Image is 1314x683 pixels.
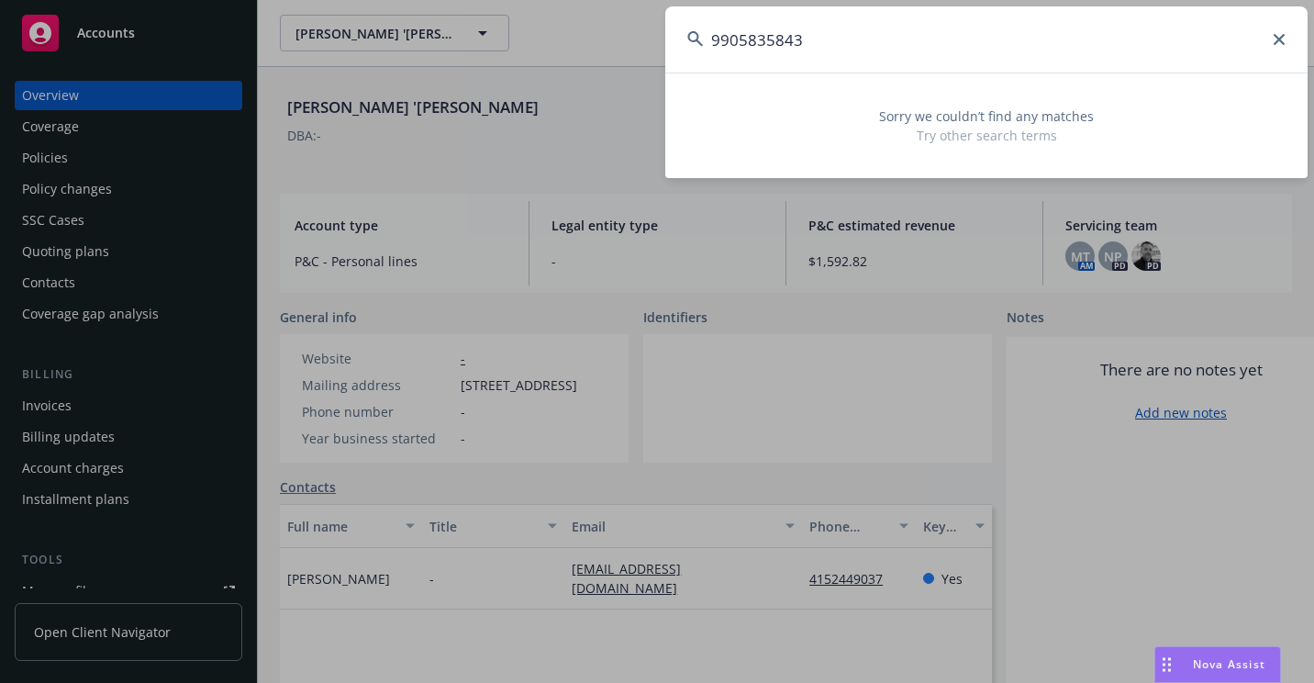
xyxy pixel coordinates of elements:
[665,6,1308,73] input: Search...
[687,106,1286,126] span: Sorry we couldn’t find any matches
[687,126,1286,145] span: Try other search terms
[1155,647,1178,682] div: Drag to move
[1193,656,1265,672] span: Nova Assist
[1154,646,1281,683] button: Nova Assist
